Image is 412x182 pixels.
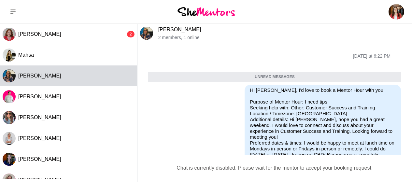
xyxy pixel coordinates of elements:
span: [PERSON_NAME] [18,73,61,78]
div: Karla [3,111,16,124]
div: Kate Vertsonis [3,69,16,82]
div: Lauren Purse [3,90,16,103]
img: She Mentors Logo [178,7,235,16]
p: Purpose of Mentor Hour: I need tips Seeking help with: Other: Customer Success and Training Locat... [250,99,396,169]
div: Lisa [3,153,16,166]
div: Unread messages [148,72,401,82]
div: Chat is currently disabled. Please wait for the mentor to accept your booking request. [143,164,407,172]
span: [PERSON_NAME] [18,94,61,99]
span: [PERSON_NAME] [18,135,61,141]
span: [PERSON_NAME] [18,156,61,162]
a: [PERSON_NAME] [158,27,201,32]
img: L [3,90,16,103]
div: Mahsa [3,49,16,62]
span: [PERSON_NAME] [18,115,61,120]
div: [DATE] at 6:22 PM [353,53,391,59]
p: Hi [PERSON_NAME], I'd love to book a Mentor Hour with you! [250,87,396,93]
span: Mahsa [18,52,34,58]
p: 2 members , 1 online [158,35,409,40]
div: Kate Vertsonis [140,27,153,40]
span: [PERSON_NAME] [18,31,61,37]
div: 2 [127,31,135,37]
img: K [140,27,153,40]
img: H [3,132,16,145]
img: M [3,49,16,62]
img: C [3,28,16,41]
div: Carmel Murphy [3,28,16,41]
img: K [3,111,16,124]
img: Carolina Portugal [389,4,404,20]
div: Hayley Scott [3,132,16,145]
img: K [3,69,16,82]
img: L [3,153,16,166]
